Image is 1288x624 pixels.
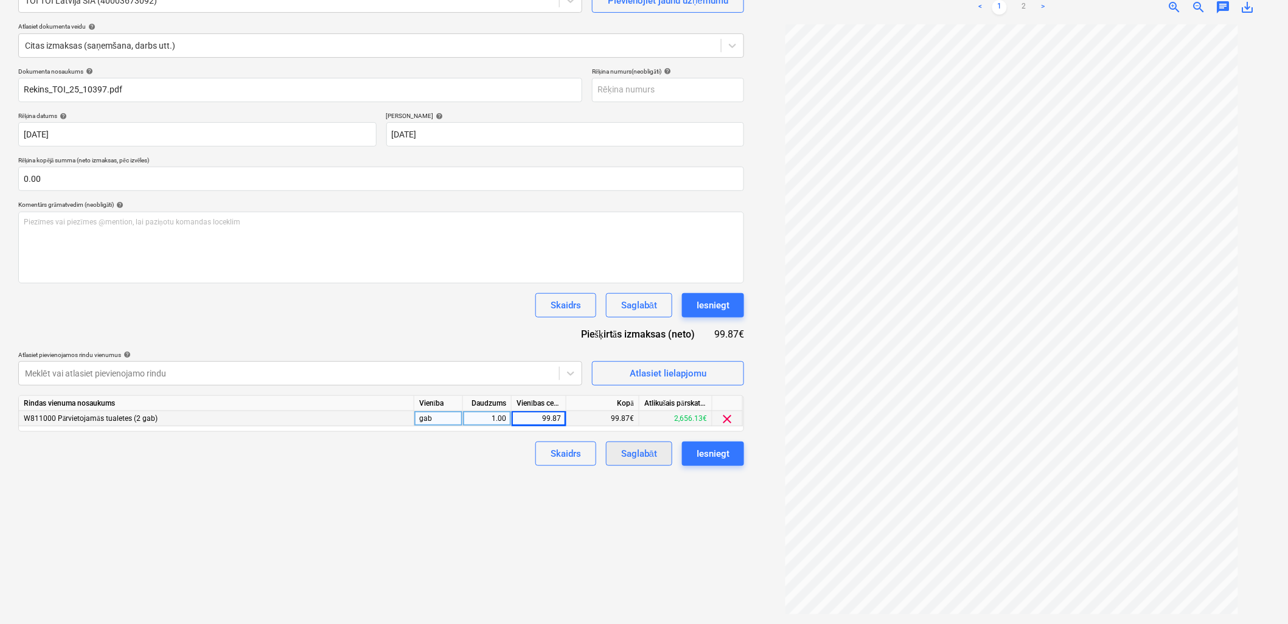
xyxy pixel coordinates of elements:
input: Rēķina numurs [592,78,744,102]
button: Saglabāt [606,442,672,466]
div: Vienība [414,396,463,411]
span: help [83,68,93,75]
div: gab [414,411,463,426]
div: Atlasiet pievienojamos rindu vienumus [18,351,582,359]
span: help [434,113,444,120]
span: help [661,68,671,75]
input: Izpildes datums nav norādīts [386,122,745,147]
div: Saglabāt [621,297,657,313]
span: help [114,201,124,209]
div: Iesniegt [697,446,729,462]
div: [PERSON_NAME] [386,112,745,120]
div: Atlikušais pārskatītais budžets [639,396,712,411]
span: help [57,113,67,120]
button: Saglabāt [606,293,672,317]
div: Komentārs grāmatvedim (neobligāti) [18,201,744,209]
div: Skaidrs [551,297,581,313]
button: Iesniegt [682,293,744,317]
input: Rēķina datums nav norādīts [18,122,377,147]
div: Piešķirtās izmaksas (neto) [571,327,714,341]
p: Rēķina kopējā summa (neto izmaksas, pēc izvēles) [18,156,744,167]
div: Rindas vienuma nosaukums [19,396,414,411]
div: Dokumenta nosaukums [18,68,582,75]
div: Iesniegt [697,297,729,313]
div: 99.87 [517,411,561,426]
div: Daudzums [463,396,512,411]
div: 99.87€ [566,411,639,426]
button: Atlasiet lielapjomu [592,361,744,386]
div: Skaidrs [551,446,581,462]
span: help [121,351,131,358]
div: Kopā [566,396,639,411]
input: Rēķina kopējā summa (neto izmaksas, pēc izvēles) [18,167,744,191]
div: Saglabāt [621,446,657,462]
button: Iesniegt [682,442,744,466]
div: Rēķina numurs (neobligāti) [592,68,744,75]
div: 1.00 [468,411,506,426]
input: Dokumenta nosaukums [18,78,582,102]
div: Atlasiet dokumenta veidu [18,23,744,30]
span: W811000 Pārvietojamās tualetes (2 gab) [24,414,158,423]
div: 2,656.13€ [639,411,712,426]
div: Vienības cena [512,396,566,411]
span: clear [720,412,735,426]
div: Atlasiet lielapjomu [630,366,706,381]
div: Rēķina datums [18,112,377,120]
span: help [86,23,96,30]
button: Skaidrs [535,442,596,466]
button: Skaidrs [535,293,596,317]
iframe: Chat Widget [1227,566,1288,624]
div: 99.87€ [714,327,744,341]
